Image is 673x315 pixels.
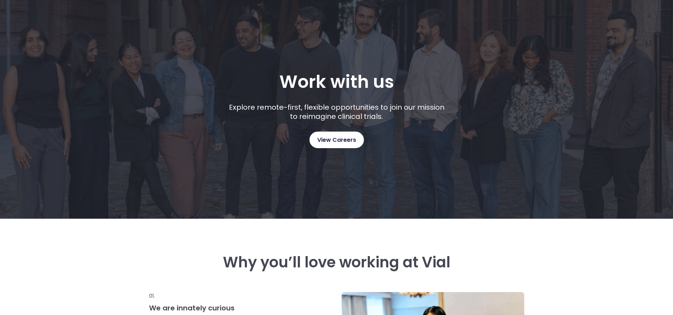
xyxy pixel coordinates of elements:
[226,103,447,121] p: Explore remote-first, flexible opportunities to join our mission to reimagine clinical trials.
[279,72,394,92] h1: Work with us
[149,303,312,313] h3: We are innately curious
[317,135,356,145] span: View Careers
[309,132,364,148] a: View Careers
[149,254,524,271] h3: Why you’ll love working at Vial
[149,292,312,300] p: 01.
